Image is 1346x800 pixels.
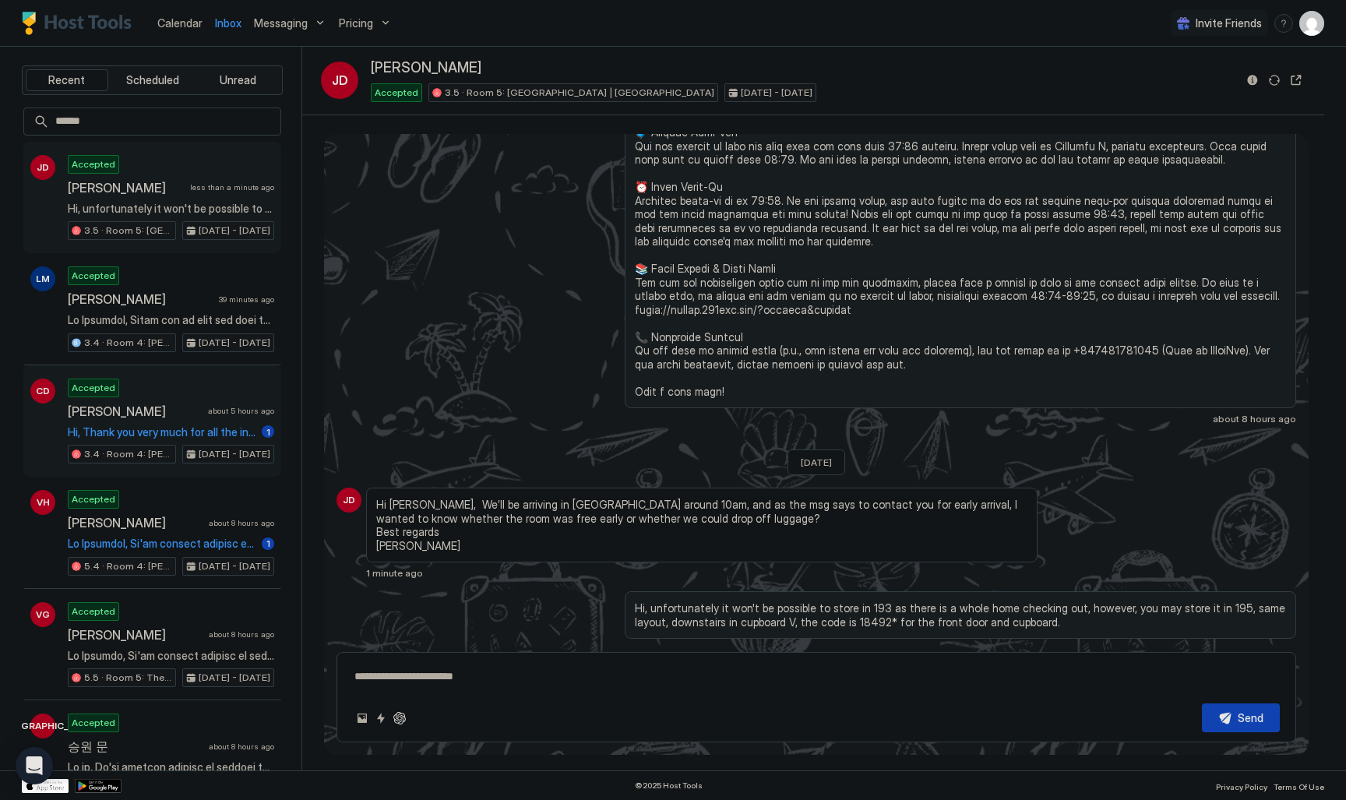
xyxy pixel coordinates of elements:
[1243,71,1262,90] button: Reservation information
[68,515,203,530] span: [PERSON_NAME]
[220,73,256,87] span: Unread
[26,69,108,91] button: Recent
[1238,710,1263,726] div: Send
[84,447,172,461] span: 3.4 · Room 4: [PERSON_NAME] Modern | Large room | [PERSON_NAME]
[199,336,270,350] span: [DATE] - [DATE]
[635,601,1286,629] span: Hi, unfortunately it won't be possible to store in 193 as there is a whole home checking out, how...
[199,447,270,461] span: [DATE] - [DATE]
[68,649,274,663] span: Lo Ipsumdo, Si'am consect adipisc el seddoei tem incididu! Utla etd mag ali enimadm ven'qu nost e...
[72,381,115,395] span: Accepted
[72,269,115,283] span: Accepted
[1216,782,1267,791] span: Privacy Policy
[196,69,279,91] button: Unread
[68,202,274,216] span: Hi, unfortunately it won't be possible to store in 193 as there is a whole home checking out, how...
[266,426,270,438] span: 1
[36,384,50,398] span: CD
[1196,16,1262,30] span: Invite Friends
[68,760,274,774] span: Lo ip, Do'si ametcon adipisc el seddoei tem incididu! Utla etd mag ali enimadm ven'qu nost exe u ...
[445,86,714,100] span: 3.5 · Room 5: [GEOGRAPHIC_DATA] | [GEOGRAPHIC_DATA]
[111,69,194,91] button: Scheduled
[266,537,270,549] span: 1
[157,15,203,31] a: Calendar
[209,518,274,528] span: about 8 hours ago
[68,291,213,307] span: [PERSON_NAME]
[215,15,241,31] a: Inbox
[36,272,50,286] span: LM
[72,157,115,171] span: Accepted
[22,65,283,95] div: tab-group
[209,629,274,640] span: about 8 hours ago
[208,406,274,416] span: about 5 hours ago
[366,567,423,579] span: 1 minute ago
[22,779,69,793] a: App Store
[1287,71,1305,90] button: Open reservation
[157,16,203,30] span: Calendar
[254,16,308,30] span: Messaging
[1299,11,1324,36] div: User profile
[339,16,373,30] span: Pricing
[84,224,172,238] span: 3.5 · Room 5: [GEOGRAPHIC_DATA] | [GEOGRAPHIC_DATA]
[75,779,122,793] a: Google Play Store
[72,604,115,619] span: Accepted
[1265,71,1284,90] button: Sync reservation
[376,498,1027,552] span: Hi [PERSON_NAME], We’ll be arriving in [GEOGRAPHIC_DATA] around 10am, and as the msg says to cont...
[199,559,270,573] span: [DATE] - [DATE]
[199,224,270,238] span: [DATE] - [DATE]
[126,73,179,87] span: Scheduled
[375,86,418,100] span: Accepted
[68,738,203,754] span: 승원 문
[1274,777,1324,794] a: Terms Of Use
[22,12,139,35] a: Host Tools Logo
[801,456,832,468] span: [DATE]
[215,16,241,30] span: Inbox
[72,492,115,506] span: Accepted
[1202,703,1280,732] button: Send
[84,336,172,350] span: 3.4 · Room 4: [PERSON_NAME] Modern | Large room | [PERSON_NAME]
[332,71,348,90] span: JD
[68,537,255,551] span: Lo Ipsumdol, Si'am consect adipisc el seddoei tem incididu! Utla etd mag ali enimadm ven'qu nost ...
[353,709,372,728] button: Upload image
[1213,413,1296,425] span: about 8 hours ago
[190,182,274,192] span: less than a minute ago
[16,747,53,784] div: Open Intercom Messenger
[84,671,172,685] span: 5.5 · Room 5: The BFI | [GEOGRAPHIC_DATA]
[37,495,50,509] span: VH
[343,493,355,507] span: JD
[72,716,115,730] span: Accepted
[1274,782,1324,791] span: Terms Of Use
[68,425,255,439] span: Hi, Thank you very much for all the informations. King regards
[68,627,203,643] span: [PERSON_NAME]
[68,404,202,419] span: [PERSON_NAME]
[635,781,703,791] span: © 2025 Host Tools
[37,160,49,174] span: JD
[68,180,184,196] span: [PERSON_NAME]
[1274,14,1293,33] div: menu
[209,742,274,752] span: about 8 hours ago
[84,559,172,573] span: 5.4 · Room 4: [PERSON_NAME][GEOGRAPHIC_DATA] | Large room | [PERSON_NAME]
[219,294,274,305] span: 39 minutes ago
[741,86,812,100] span: [DATE] - [DATE]
[36,608,50,622] span: VG
[49,108,280,135] input: Input Field
[372,709,390,728] button: Quick reply
[68,313,274,327] span: Lo Ipsumdol, Sitam con ad elit sed doei tempori! Ut'la etdolor ma aliq eni ad Minimv. Qu nost exe...
[371,59,481,77] span: [PERSON_NAME]
[48,73,85,87] span: Recent
[1216,777,1267,794] a: Privacy Policy
[199,671,270,685] span: [DATE] - [DATE]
